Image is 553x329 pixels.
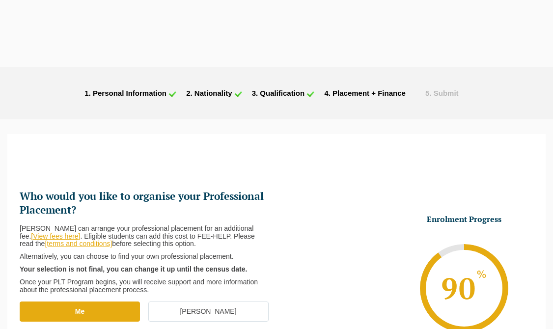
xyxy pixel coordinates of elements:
span: . Nationality [190,89,232,97]
sup: % [476,271,487,280]
span: . Placement + Finance [329,89,406,97]
span: 4 [324,89,328,97]
span: 2 [186,89,190,97]
p: [PERSON_NAME] can arrange your professional placement for an additional fee. . Eligible students ... [20,225,261,248]
img: check_icon [168,91,176,97]
span: . Personal Information [89,89,166,97]
p: Alternatively, you can choose to find your own professional placement. [20,253,261,261]
span: 5 [425,89,429,97]
span: . Qualification [256,89,304,97]
p: Once your PLT Program begins, you will receive support and more information about the professiona... [20,278,261,294]
a: [View fees here] [31,232,80,240]
h3: Enrolment Progress [403,214,525,224]
img: check_icon [306,91,314,97]
span: 1 [84,89,88,97]
img: check_icon [234,91,242,97]
h2: Who would you like to organise your Professional Placement? [20,190,269,217]
span: 90 [440,269,489,308]
label: [PERSON_NAME] [148,302,269,322]
strong: Your selection is not final, you can change it up until the census date. [20,265,247,273]
label: Me [20,302,140,322]
span: 3 [252,89,256,97]
a: [terms and conditions] [45,240,112,247]
span: . Submit [429,89,458,97]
